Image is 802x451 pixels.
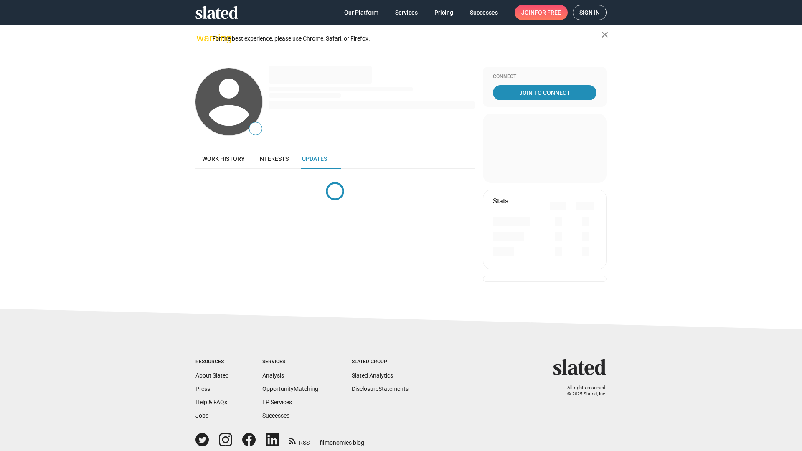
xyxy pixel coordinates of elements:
div: Resources [195,359,229,365]
span: Work history [202,155,245,162]
span: Join To Connect [495,85,595,100]
a: EP Services [262,399,292,405]
div: Services [262,359,318,365]
a: Successes [463,5,505,20]
span: — [249,124,262,134]
a: Press [195,385,210,392]
span: film [320,439,330,446]
span: Join [521,5,561,20]
span: Sign in [579,5,600,20]
span: Pricing [434,5,453,20]
a: filmonomics blog [320,432,364,447]
div: Connect [493,73,596,80]
mat-icon: close [600,30,610,40]
p: All rights reserved. © 2025 Slated, Inc. [558,385,607,397]
a: Help & FAQs [195,399,227,405]
a: About Slated [195,372,229,379]
span: Updates [302,155,327,162]
a: OpportunityMatching [262,385,318,392]
mat-icon: warning [196,33,206,43]
a: Pricing [428,5,460,20]
a: Work history [195,149,251,169]
div: Slated Group [352,359,409,365]
span: Our Platform [344,5,378,20]
div: For the best experience, please use Chrome, Safari, or Firefox. [212,33,601,44]
a: DisclosureStatements [352,385,409,392]
span: Interests [258,155,289,162]
a: Updates [295,149,334,169]
a: RSS [289,434,310,447]
a: Slated Analytics [352,372,393,379]
span: Services [395,5,418,20]
mat-card-title: Stats [493,197,508,205]
a: Jobs [195,412,208,419]
a: Services [388,5,424,20]
span: Successes [470,5,498,20]
a: Our Platform [338,5,385,20]
a: Joinfor free [515,5,568,20]
a: Join To Connect [493,85,596,100]
a: Analysis [262,372,284,379]
span: for free [535,5,561,20]
a: Successes [262,412,289,419]
a: Sign in [573,5,607,20]
a: Interests [251,149,295,169]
